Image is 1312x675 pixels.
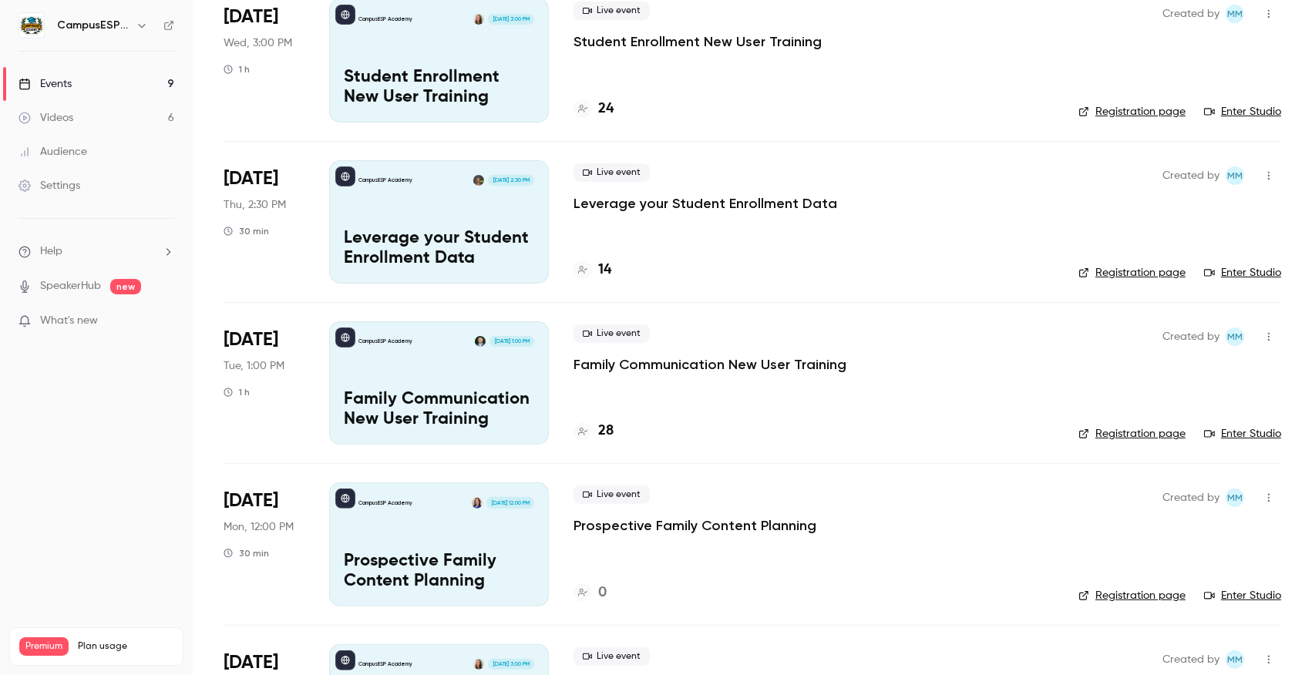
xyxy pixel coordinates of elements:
[19,178,80,193] div: Settings
[1227,650,1243,669] span: MM
[19,656,49,670] p: Videos
[1204,588,1281,603] a: Enter Studio
[224,519,294,535] span: Mon, 12:00 PM
[1162,327,1219,346] span: Created by
[224,358,284,374] span: Tue, 1:00 PM
[488,659,533,670] span: [DATE] 3:00 PM
[12,362,253,426] div: wooopsmy colleague [PERSON_NAME], but it's done now!Luuk • [DATE]
[473,175,484,186] img: Mira Gandhi
[598,583,607,603] h4: 0
[598,421,614,442] h4: 28
[224,482,304,606] div: Sep 15 Mon, 12:00 PM (America/New York)
[224,5,278,29] span: [DATE]
[73,505,86,517] button: Upload attachment
[12,129,296,149] div: [DATE]
[1162,5,1219,23] span: Created by
[472,497,483,508] img: Kerri Meeks-Griffin
[25,429,90,438] div: Luuk • [DATE]
[12,362,296,454] div: Luuk says…
[574,99,614,119] a: 24
[574,421,614,442] a: 28
[224,197,286,213] span: Thu, 2:30 PM
[1226,489,1244,507] span: Mairin Matthews
[574,32,822,51] a: Student Enrollment New User Training
[19,110,73,126] div: Videos
[224,321,304,445] div: Aug 19 Tue, 1:00 PM (America/New York)
[1227,166,1243,185] span: MM
[13,472,295,499] textarea: Message…
[358,337,412,345] p: CampusESP Academy
[475,336,486,347] img: Albert Perera
[1226,166,1244,185] span: Mairin Matthews
[1078,588,1186,603] a: Registration page
[25,159,241,189] div: hey there, all webinars have been replaced 😉
[1226,5,1244,23] span: Mairin Matthews
[1162,166,1219,185] span: Created by
[488,14,533,25] span: [DATE] 3:00 PM
[12,149,253,198] div: hey there, all webinars have been replaced 😉
[329,160,549,284] a: Leverage your Student Enrollment DataCampusESP AcademyMira Gandhi[DATE] 2:30 PMLeverage your Stud...
[489,336,533,347] span: [DATE] 1:00 PM
[75,19,143,35] p: Active [DATE]
[488,175,533,186] span: [DATE] 2:30 PM
[49,505,61,517] button: Gif picker
[10,6,39,35] button: go back
[224,489,278,513] span: [DATE]
[143,656,173,670] p: / 150
[574,2,650,20] span: Live event
[12,454,296,506] div: user says…
[224,166,278,191] span: [DATE]
[40,243,62,260] span: Help
[1227,327,1243,346] span: MM
[1226,650,1244,669] span: Mairin Matthews
[574,194,837,213] a: Leverage your Student Enrollment Data
[56,210,296,350] div: Thank you! I also added a separate tab with Past videos I would love to have moved over too. Are ...
[224,327,278,352] span: [DATE]
[329,482,549,606] a: Prospective Family Content PlanningCampusESP AcademyKerri Meeks-Griffin[DATE] 12:00 PMProspective...
[1162,650,1219,669] span: Created by
[574,485,650,504] span: Live event
[1227,5,1243,23] span: MM
[344,390,534,430] p: Family Communication New User Training
[271,6,298,34] div: Close
[1078,426,1186,442] a: Registration page
[358,176,412,184] p: CampusESP Academy
[241,6,271,35] button: Home
[329,321,549,445] a: Family Communication New User TrainingCampusESP AcademyAlbert Perera[DATE] 1:00 PMFamily Communic...
[574,583,607,603] a: 0
[24,505,36,517] button: Emoji picker
[19,144,87,160] div: Audience
[574,516,816,535] a: Prospective Family Content Planning
[25,92,116,107] div: yep we'll do it! :)
[598,260,611,280] h4: 14
[57,18,130,33] h6: CampusESP Academy
[344,552,534,592] p: Prospective Family Content Planning
[156,454,296,488] div: all good -- thank you!
[12,82,296,129] div: Luuk says…
[574,324,650,343] span: Live event
[344,68,534,108] p: Student Enrollment New User Training
[224,63,250,76] div: 1 h
[574,355,846,374] p: Family Communication New User Training
[19,13,44,38] img: CampusESP Academy
[224,650,278,675] span: [DATE]
[40,278,101,294] a: SpeakerHub
[12,7,296,83] div: user says…
[598,99,614,119] h4: 24
[224,160,304,284] div: Aug 14 Thu, 2:30 PM (America/New York)
[574,260,611,280] a: 14
[168,463,284,479] div: all good -- thank you!
[1227,489,1243,507] span: MM
[224,35,292,51] span: Wed, 3:00 PM
[110,279,141,294] span: new
[25,371,241,387] div: wooops
[358,499,412,507] p: CampusESP Academy
[1204,265,1281,280] a: Enter Studio
[1204,426,1281,442] a: Enter Studio
[19,76,72,92] div: Events
[264,499,289,523] button: Send a message…
[75,8,104,19] h1: Luuk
